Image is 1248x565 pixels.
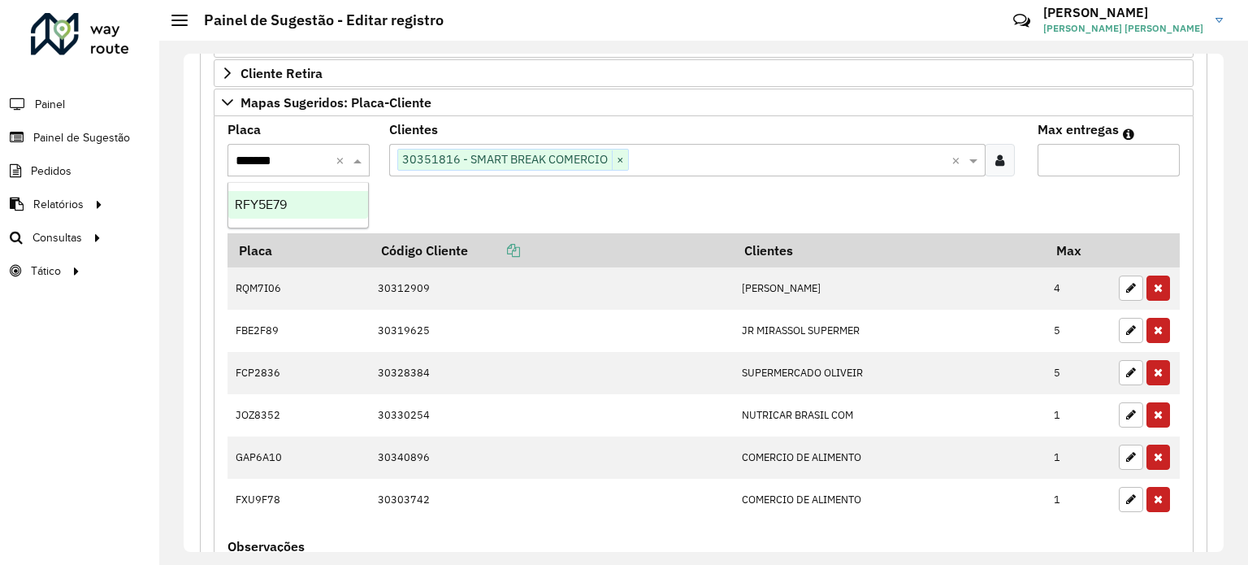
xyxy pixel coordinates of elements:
[227,394,370,437] td: JOZ8352
[370,479,734,521] td: 30303742
[370,394,734,437] td: 30330254
[1046,352,1111,394] td: 5
[370,352,734,394] td: 30328384
[1046,267,1111,310] td: 4
[734,479,1046,521] td: COMERCIO DE ALIMENTO
[227,352,370,394] td: FCP2836
[1038,120,1119,139] label: Max entregas
[1046,233,1111,267] th: Max
[235,198,287,211] span: RFY5E79
[214,59,1194,87] a: Cliente Retira
[31,163,71,180] span: Pedidos
[1043,5,1203,20] h3: [PERSON_NAME]
[227,479,370,521] td: FXU9F78
[227,537,305,556] label: Observações
[734,233,1046,267] th: Clientes
[468,242,520,259] a: Copiar
[1046,394,1111,437] td: 1
[612,150,628,170] span: ×
[1046,479,1111,521] td: 1
[32,229,82,246] span: Consultas
[240,96,431,109] span: Mapas Sugeridos: Placa-Cliente
[240,67,323,80] span: Cliente Retira
[734,394,1046,437] td: NUTRICAR BRASIL COM
[370,233,734,267] th: Código Cliente
[951,150,965,170] span: Clear all
[227,120,261,139] label: Placa
[33,129,130,146] span: Painel de Sugestão
[1046,437,1111,479] td: 1
[188,11,444,29] h2: Painel de Sugestão - Editar registro
[734,267,1046,310] td: [PERSON_NAME]
[370,267,734,310] td: 30312909
[227,182,370,228] ng-dropdown-panel: Options list
[227,267,370,310] td: RQM7I06
[227,310,370,352] td: FBE2F89
[1123,128,1134,141] em: Máximo de clientes que serão colocados na mesma rota com os clientes informados
[734,310,1046,352] td: JR MIRASSOL SUPERMER
[398,150,612,169] span: 30351816 - SMART BREAK COMERCIO
[389,120,438,139] label: Clientes
[370,310,734,352] td: 30319625
[734,437,1046,479] td: COMERCIO DE ALIMENTO
[734,352,1046,394] td: SUPERMERCADO OLIVEIR
[336,150,349,170] span: Clear all
[1043,21,1203,36] span: [PERSON_NAME] [PERSON_NAME]
[370,437,734,479] td: 30340896
[227,233,370,267] th: Placa
[35,96,65,113] span: Painel
[1046,310,1111,352] td: 5
[33,196,84,213] span: Relatórios
[1004,3,1039,38] a: Contato Rápido
[214,89,1194,116] a: Mapas Sugeridos: Placa-Cliente
[31,263,61,280] span: Tático
[227,437,370,479] td: GAP6A10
